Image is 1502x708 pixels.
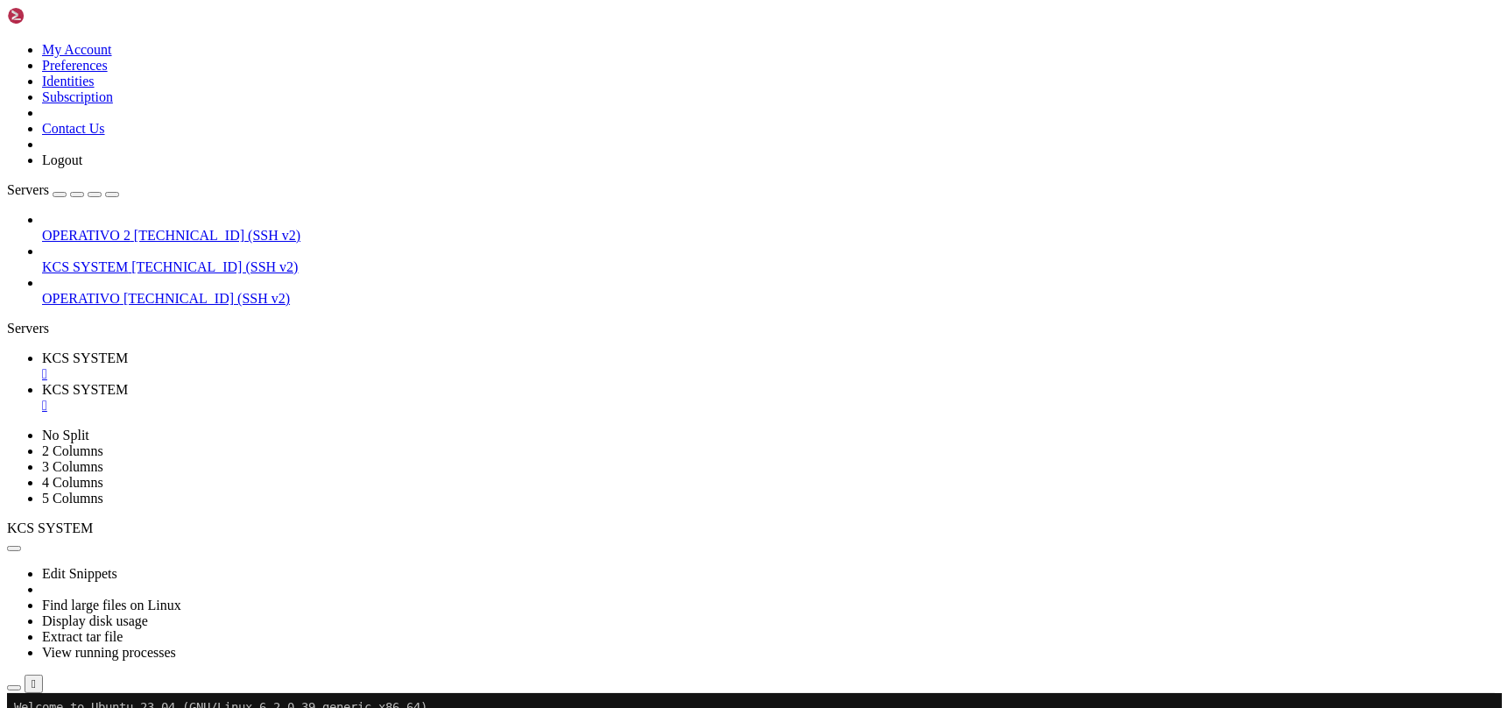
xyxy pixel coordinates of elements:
[42,244,1495,275] li: KCS SYSTEM [TECHNICAL_ID] (SSH v2)
[7,335,1273,350] x-row: For upgrade information, please visit:
[7,394,1273,409] x-row: Run 'do-release-upgrade' to upgrade to it.
[7,52,1273,67] x-row: * Management: [URL][DOMAIN_NAME]
[7,37,1273,52] x-row: * Documentation: [URL][DOMAIN_NAME]
[32,677,36,690] div: 
[7,171,1273,186] x-row: Swap usage: 0%
[7,350,1273,365] x-row: [URL][DOMAIN_NAME]
[7,290,1273,305] x-row: To see these additional updates run: apt list --upgradable
[147,454,154,468] span: ~
[177,454,184,469] div: (23, 30)
[42,275,1495,307] li: OPERATIVO [TECHNICAL_ID] (SSH v2)
[42,613,148,628] a: Display disk usage
[42,645,176,660] a: View running processes
[7,96,1273,111] x-row: System information as of [DATE]
[42,74,95,88] a: Identities
[42,259,1495,275] a: KCS SYSTEM [TECHNICAL_ID] (SSH v2)
[42,228,130,243] span: OPERATIVO 2
[42,566,117,581] a: Edit Snippets
[7,7,108,25] img: Shellngn
[42,350,1495,382] a: KCS SYSTEM
[123,291,290,306] span: [TECHNICAL_ID] (SSH v2)
[42,152,82,167] a: Logout
[42,598,181,612] a: Find large files on Linux
[42,382,128,397] span: KCS SYSTEM
[7,275,1273,290] x-row: 1 update can be applied immediately.
[7,321,1495,336] div: Servers
[42,629,123,644] a: Extract tar file
[7,320,1273,335] x-row: Your Ubuntu release is not supported anymore.
[42,491,103,506] a: 5 Columns
[42,291,120,306] span: OPERATIVO
[7,454,140,468] span: ubuntu@vps-08acaf7e
[42,443,103,458] a: 2 Columns
[131,259,298,274] span: [TECHNICAL_ID] (SSH v2)
[7,520,93,535] span: KCS SYSTEM
[42,228,1495,244] a: OPERATIVO 2 [TECHNICAL_ID] (SSH v2)
[7,216,1273,230] x-row: just raised the bar for easy, resilient and secure K8s cluster deployment.
[134,228,300,243] span: [TECHNICAL_ID] (SSH v2)
[42,89,113,104] a: Subscription
[42,459,103,474] a: 3 Columns
[42,382,1495,414] a: KCS SYSTEM
[42,398,1495,414] a: 
[42,42,112,57] a: My Account
[7,156,1273,171] x-row: Memory usage: 73% IPv4 address for ens3: [TECHNICAL_ID]
[42,259,128,274] span: KCS SYSTEM
[7,141,1273,156] x-row: Usage of /: 22.0% of 77.39GB Users logged in: 0
[42,212,1495,244] li: OPERATIVO 2 [TECHNICAL_ID] (SSH v2)
[42,350,128,365] span: KCS SYSTEM
[7,454,1273,469] x-row: : $
[7,201,1273,216] x-row: * Strictly confined Kubernetes makes edge and IoT secure. Learn how MicroK8s
[7,126,1273,141] x-row: System load: 0.01 Processes: 170
[7,379,1273,394] x-row: New release '24.04.3 LTS' available.
[42,475,103,490] a: 4 Columns
[7,7,1273,22] x-row: Welcome to Ubuntu 23.04 (GNU/Linux 6.2.0-39-generic x86_64)
[42,366,1495,382] a: 
[25,675,43,693] button: 
[7,439,1273,454] x-row: Last login: [DATE] from [TECHNICAL_ID]
[7,67,1273,81] x-row: * Support: [URL][DOMAIN_NAME]
[7,182,49,197] span: Servers
[42,291,1495,307] a: OPERATIVO [TECHNICAL_ID] (SSH v2)
[7,182,119,197] a: Servers
[42,428,89,442] a: No Split
[42,58,108,73] a: Preferences
[7,245,1273,260] x-row: [URL][DOMAIN_NAME]
[42,121,105,136] a: Contact Us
